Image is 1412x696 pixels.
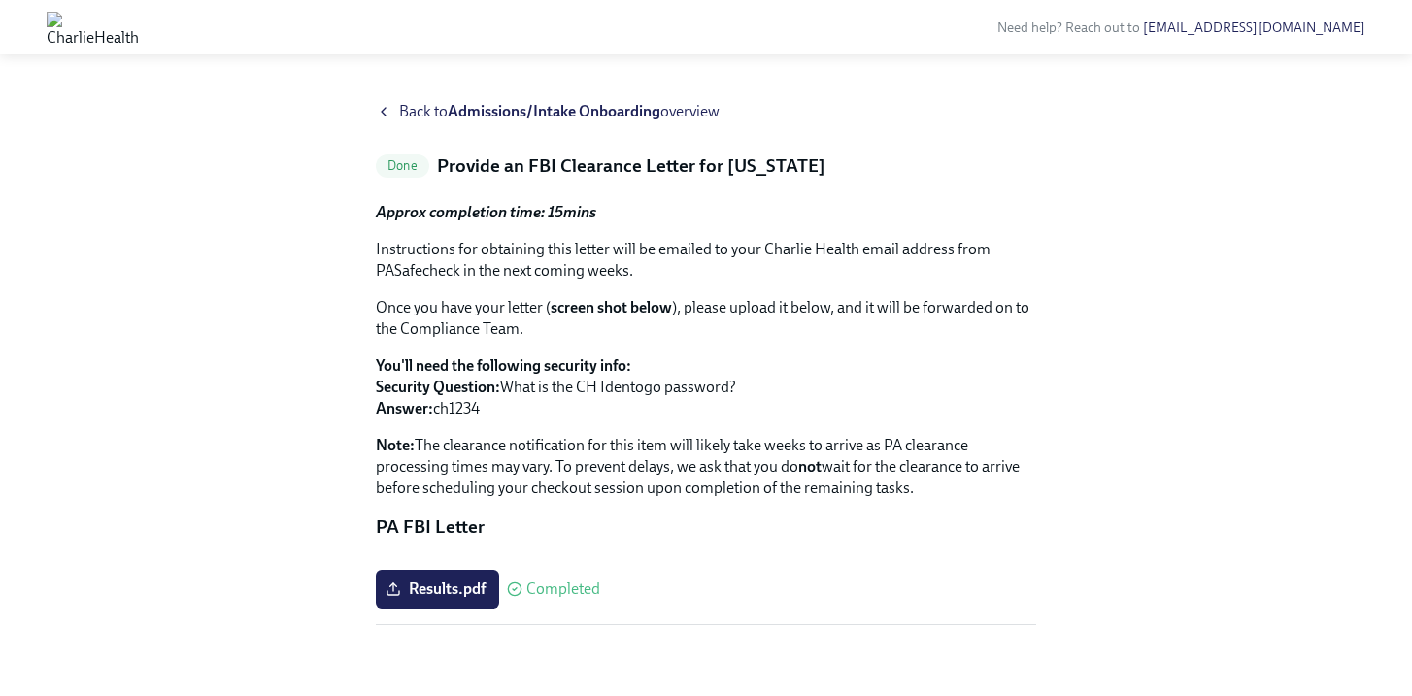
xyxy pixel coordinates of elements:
p: Once you have your letter ( ), please upload it below, and it will be forwarded on to the Complia... [376,297,1036,340]
p: What is the CH Identogo password? ch1234 [376,355,1036,419]
span: Need help? Reach out to [997,19,1365,36]
label: Results.pdf [376,570,499,609]
strong: not [798,457,822,476]
p: Instructions for obtaining this letter will be emailed to your Charlie Health email address from ... [376,239,1036,282]
strong: Answer: [376,399,433,417]
span: Done [376,158,429,173]
span: Back to overview [399,101,720,122]
h5: Provide an FBI Clearance Letter for [US_STATE] [437,153,825,179]
span: Results.pdf [389,580,486,599]
strong: You'll need the following security info: [376,356,631,375]
strong: Security Question: [376,378,500,396]
strong: Approx completion time: 15mins [376,203,596,221]
p: PA FBI Letter [376,514,1036,540]
strong: screen shot below [551,298,672,316]
img: CharlieHealth [47,12,139,43]
strong: Note: [376,436,415,454]
strong: Admissions/Intake Onboarding [448,102,660,120]
p: The clearance notification for this item will likely take weeks to arrive as PA clearance process... [376,435,1036,499]
span: Completed [526,581,600,597]
a: Back toAdmissions/Intake Onboardingoverview [376,101,1036,122]
a: [EMAIL_ADDRESS][DOMAIN_NAME] [1143,19,1365,36]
